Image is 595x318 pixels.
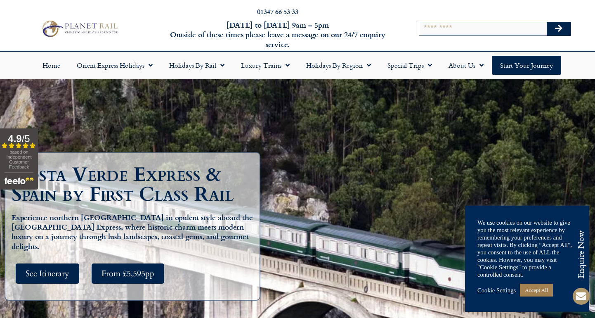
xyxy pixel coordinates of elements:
div: We use cookies on our website to give you the most relevant experience by remembering your prefer... [477,219,576,278]
a: See Itinerary [16,263,79,284]
span: From £5,595pp [102,268,154,279]
a: Special Trips [379,56,440,75]
h1: Costa Verde Express & Spain by First Class Rail [12,165,257,204]
a: Accept All [520,284,553,297]
a: Start your Journey [492,56,561,75]
span: See Itinerary [26,268,69,279]
a: About Us [440,56,492,75]
h6: [DATE] to [DATE] 9am – 5pm Outside of these times please leave a message on our 24/7 enquiry serv... [161,20,395,49]
a: Holidays by Rail [161,56,233,75]
a: Home [34,56,68,75]
nav: Menu [4,56,591,75]
a: Luxury Trains [233,56,298,75]
h5: Experience northern [GEOGRAPHIC_DATA] in opulent style aboard the [GEOGRAPHIC_DATA] Express, wher... [12,213,257,251]
a: 01347 66 53 33 [257,7,298,16]
a: Cookie Settings [477,287,516,294]
a: Orient Express Holidays [68,56,161,75]
img: Planet Rail Train Holidays Logo [39,19,120,38]
a: Holidays by Region [298,56,379,75]
button: Search [547,22,571,36]
a: From £5,595pp [92,263,164,284]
